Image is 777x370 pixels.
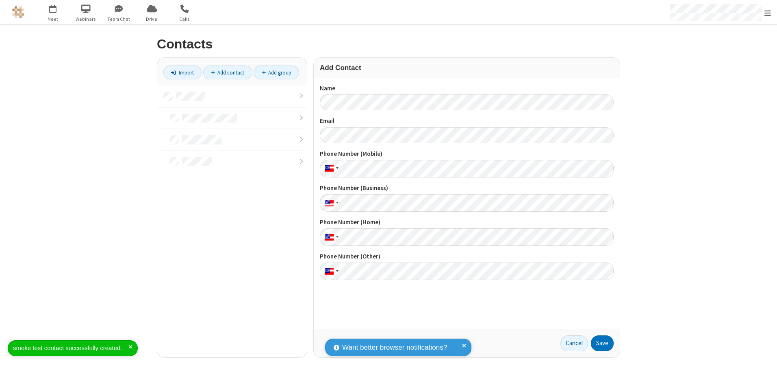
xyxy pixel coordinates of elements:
span: Calls [169,15,200,23]
span: Meet [38,15,68,23]
span: Want better browser notifications? [342,342,447,353]
a: Add group [254,66,299,79]
div: United States: + 1 [320,263,341,280]
div: United States: + 1 [320,194,341,212]
h3: Add Contact [320,64,614,72]
div: smoke test contact successfully created. [13,344,128,353]
img: QA Selenium DO NOT DELETE OR CHANGE [12,6,24,18]
a: Cancel [560,335,588,352]
a: Add contact [203,66,252,79]
label: Email [320,116,614,126]
div: United States: + 1 [320,228,341,246]
a: Import [163,66,202,79]
span: Team Chat [104,15,134,23]
h2: Contacts [157,37,620,51]
span: Drive [137,15,167,23]
label: Phone Number (Business) [320,184,614,193]
label: Phone Number (Mobile) [320,149,614,159]
span: Webinars [71,15,101,23]
div: United States: + 1 [320,160,341,177]
label: Phone Number (Home) [320,218,614,227]
label: Name [320,84,614,93]
label: Phone Number (Other) [320,252,614,261]
button: Save [591,335,614,352]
